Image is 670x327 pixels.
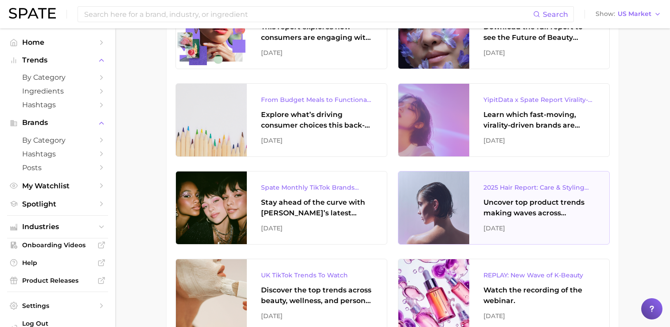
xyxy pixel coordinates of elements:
[7,274,108,287] a: Product Releases
[7,84,108,98] a: Ingredients
[7,54,108,67] button: Trends
[261,47,373,58] div: [DATE]
[7,299,108,312] a: Settings
[7,179,108,193] a: My Watchlist
[7,238,108,252] a: Onboarding Videos
[483,94,595,105] div: YipitData x Spate Report Virality-Driven Brands Are Taking a Slice of the Beauty Pie
[261,223,373,234] div: [DATE]
[261,109,373,131] div: Explore what’s driving consumer choices this back-to-school season From budget-friendly meals to ...
[261,311,373,321] div: [DATE]
[543,10,568,19] span: Search
[22,182,93,190] span: My Watchlist
[22,73,93,82] span: by Category
[483,182,595,193] div: 2025 Hair Report: Care & Styling Products
[7,98,108,112] a: Hashtags
[7,116,108,129] button: Brands
[261,135,373,146] div: [DATE]
[483,22,595,43] div: Download the full report to see the Future of Beauty trends we unpacked during the webinar.
[261,197,373,218] div: Stay ahead of the curve with [PERSON_NAME]’s latest monthly tracker, spotlighting the fastest-gro...
[22,136,93,144] span: by Category
[483,135,595,146] div: [DATE]
[483,109,595,131] div: Learn which fast-moving, virality-driven brands are leading the pack, the risks of viral growth, ...
[618,12,651,16] span: US Market
[7,256,108,269] a: Help
[7,161,108,175] a: Posts
[483,285,595,306] div: Watch the recording of the webinar.
[7,147,108,161] a: Hashtags
[22,259,93,267] span: Help
[398,83,610,157] a: YipitData x Spate Report Virality-Driven Brands Are Taking a Slice of the Beauty PieLearn which f...
[22,163,93,172] span: Posts
[9,8,56,19] img: SPATE
[22,101,93,109] span: Hashtags
[483,311,595,321] div: [DATE]
[7,197,108,211] a: Spotlight
[83,7,533,22] input: Search here for a brand, industry, or ingredient
[22,87,93,95] span: Ingredients
[22,276,93,284] span: Product Releases
[22,150,93,158] span: Hashtags
[483,47,595,58] div: [DATE]
[7,70,108,84] a: by Category
[7,133,108,147] a: by Category
[261,270,373,280] div: UK TikTok Trends To Watch
[22,38,93,47] span: Home
[483,197,595,218] div: Uncover top product trends making waves across platforms — along with key insights into benefits,...
[22,241,93,249] span: Onboarding Videos
[22,119,93,127] span: Brands
[175,83,387,157] a: From Budget Meals to Functional Snacks: Food & Beverage Trends Shaping Consumer Behavior This Sch...
[261,22,373,43] div: This report explores how consumers are engaging with AI-powered search tools — and what it means ...
[596,12,615,16] span: Show
[261,285,373,306] div: Discover the top trends across beauty, wellness, and personal care on TikTok [GEOGRAPHIC_DATA].
[261,182,373,193] div: Spate Monthly TikTok Brands Tracker
[261,94,373,105] div: From Budget Meals to Functional Snacks: Food & Beverage Trends Shaping Consumer Behavior This Sch...
[483,223,595,234] div: [DATE]
[483,270,595,280] div: REPLAY: New Wave of K-Beauty
[22,223,93,231] span: Industries
[22,200,93,208] span: Spotlight
[7,220,108,234] button: Industries
[398,171,610,245] a: 2025 Hair Report: Care & Styling ProductsUncover top product trends making waves across platforms...
[22,56,93,64] span: Trends
[7,35,108,49] a: Home
[593,8,663,20] button: ShowUS Market
[175,171,387,245] a: Spate Monthly TikTok Brands TrackerStay ahead of the curve with [PERSON_NAME]’s latest monthly tr...
[22,302,93,310] span: Settings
